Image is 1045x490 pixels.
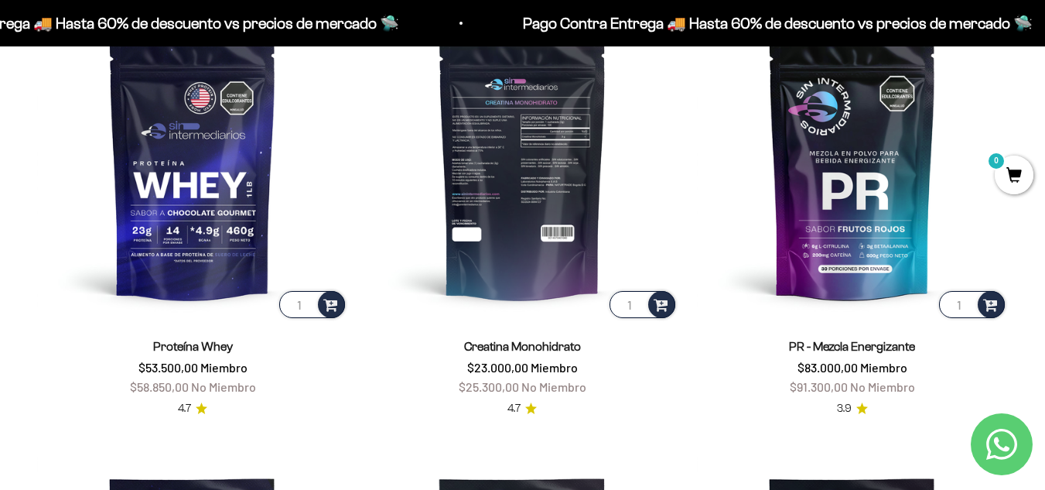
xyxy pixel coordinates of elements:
[797,360,858,375] span: $83.000,00
[130,379,189,394] span: $58.850,00
[531,360,578,375] span: Miembro
[178,400,191,417] span: 4.7
[153,340,233,353] a: Proteína Whey
[789,340,915,353] a: PR - Mezcla Energizante
[464,340,581,353] a: Creatina Monohidrato
[459,379,519,394] span: $25.300,00
[200,360,248,375] span: Miembro
[467,360,528,375] span: $23.000,00
[507,400,521,417] span: 4.7
[850,379,915,394] span: No Miembro
[837,400,868,417] a: 3.93.9 de 5.0 estrellas
[837,400,852,417] span: 3.9
[860,360,907,375] span: Miembro
[367,9,678,320] img: Creatina Monohidrato
[178,400,207,417] a: 4.74.7 de 5.0 estrellas
[521,379,586,394] span: No Miembro
[987,152,1006,170] mark: 0
[191,379,256,394] span: No Miembro
[790,379,848,394] span: $91.300,00
[995,168,1033,185] a: 0
[138,360,198,375] span: $53.500,00
[523,11,1033,36] p: Pago Contra Entrega 🚚 Hasta 60% de descuento vs precios de mercado 🛸
[507,400,537,417] a: 4.74.7 de 5.0 estrellas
